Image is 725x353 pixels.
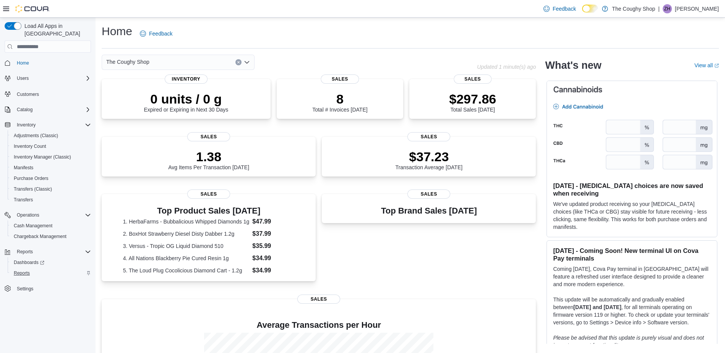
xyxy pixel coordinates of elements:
span: Operations [17,212,39,218]
a: Chargeback Management [11,232,70,241]
span: Operations [14,211,91,220]
span: Catalog [17,107,32,113]
span: Reports [14,270,30,276]
button: Manifests [8,162,94,173]
span: The Coughy Shop [106,57,149,66]
span: Reports [14,247,91,256]
a: Customers [14,90,42,99]
dt: 3. Versus - Tropic OG Liquid Diamond 510 [123,242,250,250]
div: Expired or Expiring in Next 30 Days [144,91,228,113]
dt: 2. BoxHot Strawberry Diesel Disty Dabber 1.2g [123,230,250,238]
span: Sales [407,189,450,199]
button: Users [2,73,94,84]
p: The Coughy Shop [612,4,655,13]
button: Reports [14,247,36,256]
button: Reports [8,268,94,279]
span: Home [17,60,29,66]
a: Purchase Orders [11,174,52,183]
h3: Top Brand Sales [DATE] [381,206,477,215]
span: Sales [187,132,230,141]
a: Manifests [11,163,36,172]
span: Transfers [14,197,33,203]
div: Total Sales [DATE] [449,91,496,113]
button: Inventory [14,120,39,130]
dt: 5. The Loud Plug Cocolicious Diamond Cart - 1.2g [123,267,250,274]
button: Inventory Manager (Classic) [8,152,94,162]
button: Purchase Orders [8,173,94,184]
span: Inventory Count [11,142,91,151]
p: 8 [312,91,367,107]
strong: [DATE] and [DATE] [573,304,621,310]
p: Coming [DATE], Cova Pay terminal in [GEOGRAPHIC_DATA] will feature a refreshed user interface des... [553,265,711,288]
span: Reports [17,249,33,255]
button: Catalog [2,104,94,115]
button: Catalog [14,105,36,114]
button: Reports [2,246,94,257]
p: This update will be automatically and gradually enabled between , for all terminals operating on ... [553,296,711,326]
span: Inventory Manager (Classic) [14,154,71,160]
input: Dark Mode [582,5,598,13]
button: Open list of options [244,59,250,65]
button: Adjustments (Classic) [8,130,94,141]
span: Dashboards [11,258,91,267]
button: Customers [2,88,94,99]
a: Settings [14,284,36,293]
h3: [DATE] - [MEDICAL_DATA] choices are now saved when receiving [553,182,711,197]
span: Customers [17,91,39,97]
span: Customers [14,89,91,99]
span: Users [17,75,29,81]
a: Transfers (Classic) [11,185,55,194]
h3: Top Product Sales [DATE] [123,206,295,215]
span: Manifests [11,163,91,172]
dd: $47.99 [252,217,294,226]
span: Adjustments (Classic) [14,133,58,139]
button: Users [14,74,32,83]
span: Reports [11,269,91,278]
a: View allExternal link [694,62,719,68]
nav: Complex example [5,54,91,314]
dd: $35.99 [252,241,294,251]
span: Catalog [14,105,91,114]
button: Inventory [2,120,94,130]
span: Home [14,58,91,68]
span: Load All Apps in [GEOGRAPHIC_DATA] [21,22,91,37]
button: Inventory Count [8,141,94,152]
p: | [658,4,660,13]
p: $37.23 [396,149,463,164]
span: Purchase Orders [11,174,91,183]
span: Inventory Manager (Classic) [11,152,91,162]
span: Feedback [149,30,172,37]
span: Settings [17,286,33,292]
img: Cova [15,5,50,13]
a: Adjustments (Classic) [11,131,61,140]
button: Operations [2,210,94,220]
div: Transaction Average [DATE] [396,149,463,170]
span: Chargeback Management [11,232,91,241]
div: Zach Handzuik [663,4,672,13]
span: Inventory [165,74,208,84]
span: Transfers (Classic) [14,186,52,192]
span: Transfers (Classic) [11,185,91,194]
span: Cash Management [11,221,91,230]
span: Cash Management [14,223,52,229]
h1: Home [102,24,132,39]
p: [PERSON_NAME] [675,4,719,13]
p: 0 units / 0 g [144,91,228,107]
button: Cash Management [8,220,94,231]
a: Dashboards [8,257,94,268]
span: Settings [14,284,91,293]
button: Home [2,57,94,68]
button: Settings [2,283,94,294]
h4: Average Transactions per Hour [108,321,530,330]
span: Inventory Count [14,143,46,149]
a: Home [14,58,32,68]
p: We've updated product receiving so your [MEDICAL_DATA] choices (like THCa or CBG) stay visible fo... [553,200,711,231]
a: Inventory Count [11,142,49,151]
svg: External link [714,63,719,68]
a: Feedback [137,26,175,41]
p: 1.38 [168,149,249,164]
em: Please be advised that this update is purely visual and does not impact payment functionality. [553,335,704,348]
span: Transfers [11,195,91,204]
p: Updated 1 minute(s) ago [477,64,536,70]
